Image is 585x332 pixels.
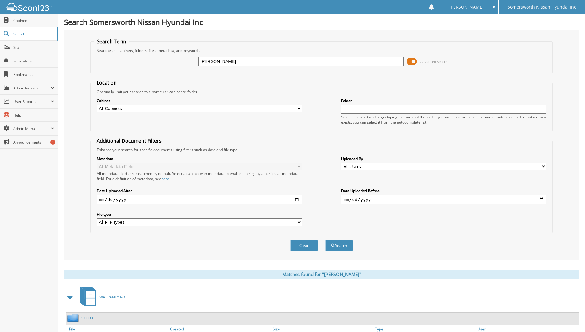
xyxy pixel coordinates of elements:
span: Somersworth Nissan Hyundai Inc [508,5,576,9]
span: User Reports [13,99,50,104]
img: scan123-logo-white.svg [6,3,52,11]
label: File type [97,212,302,217]
span: Cabinets [13,18,55,23]
span: Help [13,113,55,118]
div: Select a cabinet and begin typing the name of the folder you want to search in. If the name match... [341,114,546,125]
span: Scan [13,45,55,50]
div: 1 [50,140,55,145]
label: Date Uploaded Before [341,188,546,193]
input: end [341,195,546,204]
span: Bookmarks [13,72,55,77]
input: start [97,195,302,204]
label: Cabinet [97,98,302,103]
span: WARRANTY RO [99,294,125,300]
button: Search [325,240,353,251]
span: Admin Reports [13,85,50,91]
img: folder2.png [67,314,80,322]
span: Admin Menu [13,126,50,131]
div: Searches all cabinets, folders, files, metadata, and keywords [94,48,549,53]
a: here [161,176,169,181]
label: Uploaded By [341,156,546,161]
legend: Search Term [94,38,129,45]
div: Matches found for "[PERSON_NAME]" [64,270,579,279]
span: Advanced Search [420,59,448,64]
legend: Location [94,79,120,86]
legend: Additional Document Filters [94,137,165,144]
span: [PERSON_NAME] [449,5,484,9]
label: Date Uploaded After [97,188,302,193]
div: Optionally limit your search to a particular cabinet or folder [94,89,549,94]
a: 350093 [80,315,93,321]
label: Metadata [97,156,302,161]
button: Clear [290,240,318,251]
div: Enhance your search for specific documents using filters such as date and file type. [94,147,549,152]
span: Reminders [13,58,55,64]
div: All metadata fields are searched by default. Select a cabinet with metadata to enable filtering b... [97,171,302,181]
label: Folder [341,98,546,103]
a: WARRANTY RO [76,285,125,309]
h1: Search Somersworth Nissan Hyundai Inc [64,17,579,27]
span: Search [13,31,54,37]
span: Announcements [13,140,55,145]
